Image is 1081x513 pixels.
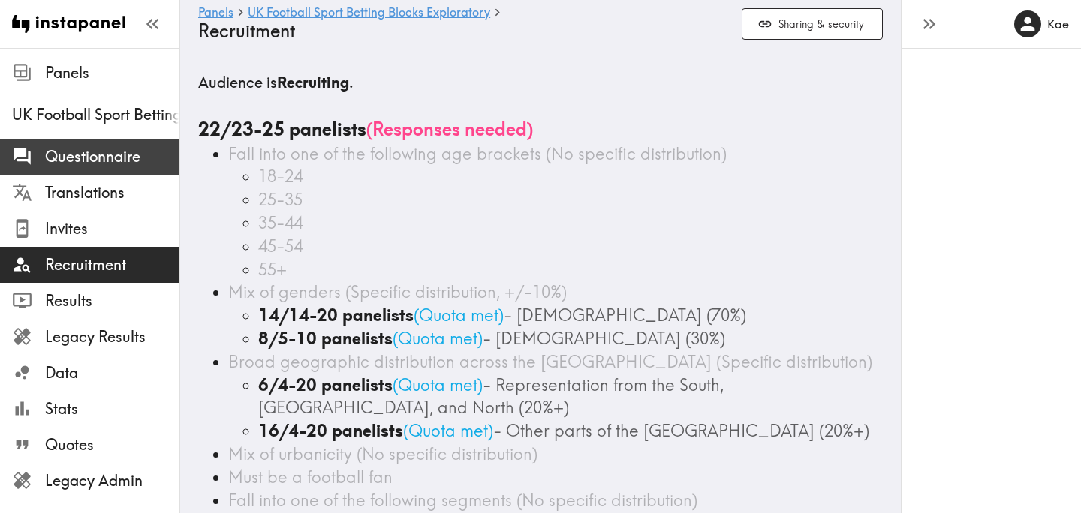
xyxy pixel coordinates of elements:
span: Quotes [45,434,179,455]
h4: Recruitment [198,20,730,42]
button: Sharing & security [742,8,883,40]
span: Recruitment [45,254,179,275]
b: Recruiting [277,73,349,91]
b: 22/23-25 panelists [198,118,366,140]
span: 55+ [258,259,287,280]
b: 16/4-20 panelists [258,420,403,441]
span: Legacy Results [45,326,179,347]
span: UK Football Sport Betting Blocks Exploratory [12,104,179,125]
span: Fall into one of the following age brackets (No specific distribution) [228,143,727,164]
h5: Audience is . [198,72,883,93]
span: 18-24 [258,166,303,187]
span: Mix of urbanicity (No specific distribution) [228,443,537,464]
span: ( Quota met ) [393,328,483,349]
span: ( Quota met ) [393,374,483,395]
span: Stats [45,398,179,419]
b: 14/14-20 panelists [258,304,414,325]
span: ( Responses needed ) [366,118,533,140]
span: 25-35 [258,189,303,210]
span: Invites [45,218,179,239]
span: Legacy Admin [45,470,179,491]
b: 8/5-10 panelists [258,328,393,349]
span: 35-44 [258,212,303,233]
b: 6/4-20 panelists [258,374,393,395]
span: ( Quota met ) [414,304,504,325]
span: - [DEMOGRAPHIC_DATA] (70%) [504,304,746,325]
span: - Other parts of the [GEOGRAPHIC_DATA] (20%+) [493,420,869,441]
span: Translations [45,182,179,203]
span: Broad geographic distribution across the [GEOGRAPHIC_DATA] (Specific distribution) [228,351,872,372]
span: Must be a football fan [228,466,393,487]
a: Panels [198,6,233,20]
span: - [DEMOGRAPHIC_DATA] (30%) [483,328,725,349]
span: Results [45,290,179,311]
span: Mix of genders (Specific distribution, +/-10%) [228,281,567,302]
span: Fall into one of the following segments (No specific distribution) [228,490,697,511]
span: Panels [45,62,179,83]
span: Questionnaire [45,146,179,167]
span: - Representation from the South, [GEOGRAPHIC_DATA], and North (20%+) [258,374,724,418]
h6: Kae [1047,16,1069,32]
span: Data [45,362,179,383]
span: ( Quota met ) [403,420,493,441]
a: UK Football Sport Betting Blocks Exploratory [248,6,490,20]
span: 45-54 [258,235,303,256]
